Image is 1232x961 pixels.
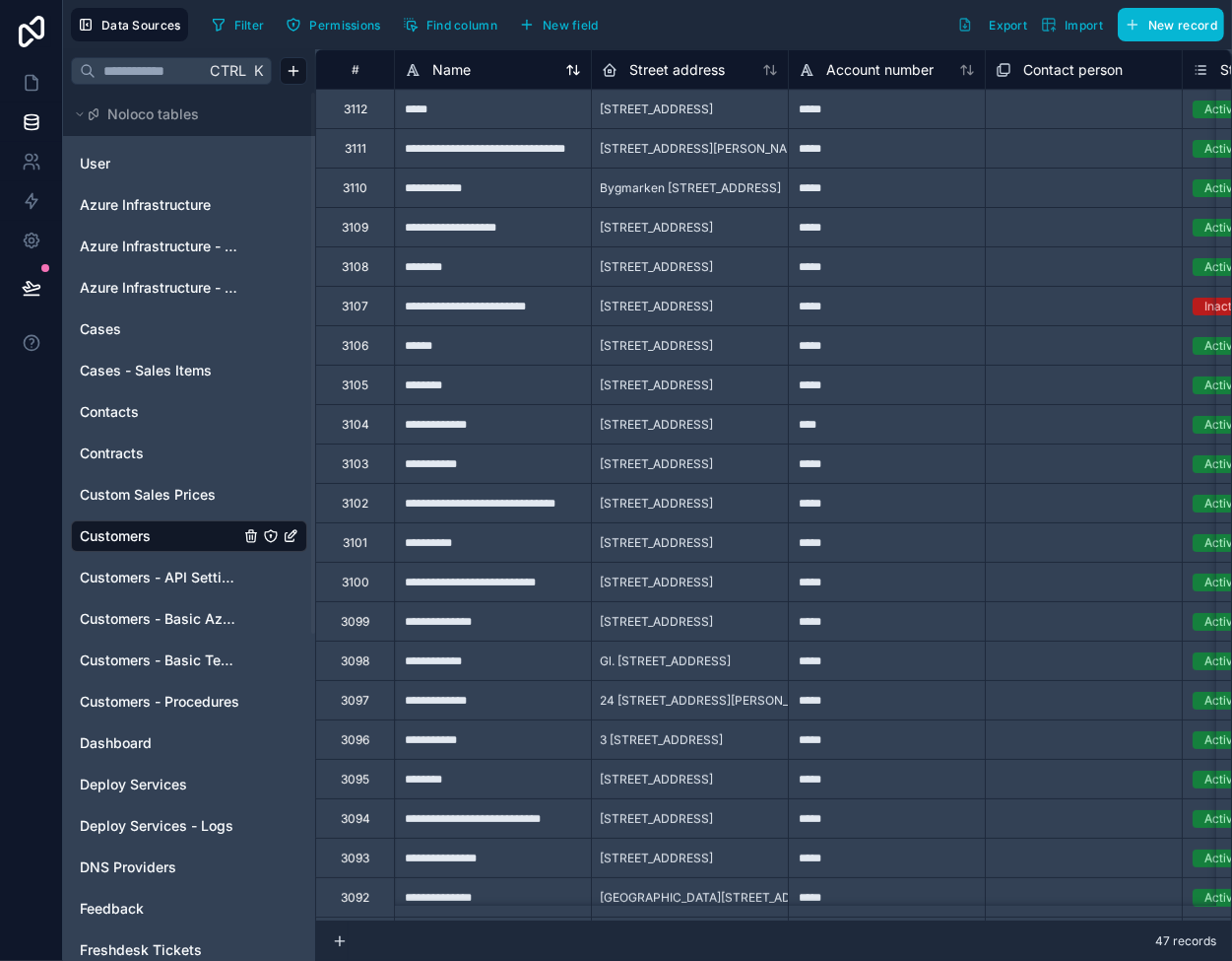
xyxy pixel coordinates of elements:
span: DNS Providers [80,858,176,877]
div: 3102 [342,496,368,512]
a: Customers - API Settings [80,568,239,587]
div: 3105 [342,378,368,393]
span: Azure Infrastructure - IP Management [80,278,239,298]
div: 3104 [342,417,369,433]
span: [GEOGRAPHIC_DATA][STREET_ADDRESS][GEOGRAPHIC_DATA] [600,890,955,906]
button: Permissions [279,10,387,39]
div: Azure Infrastructure - Domain or Workgroup [71,231,307,262]
span: Customers [80,526,151,546]
span: 47 records [1155,933,1216,949]
span: [STREET_ADDRESS] [600,259,713,275]
span: Freshdesk Tickets [80,940,202,960]
a: Dashboard [80,733,239,753]
a: Customers - Procedures [80,692,239,712]
a: Customers [80,526,239,546]
span: Gl. [STREET_ADDRESS] [600,653,731,669]
a: New record [1110,8,1224,41]
span: Data Sources [101,18,181,33]
button: Export [950,8,1034,41]
a: Deploy Services - Logs [80,816,239,836]
div: Deploy Services - Logs [71,810,307,842]
a: Customers - Basic Azure Info [80,609,239,629]
div: 3098 [341,653,369,669]
span: Permissions [309,18,380,33]
button: Filter [204,10,272,39]
span: [STREET_ADDRESS] [600,575,713,590]
div: 3111 [345,141,366,157]
span: [STREET_ADDRESS] [600,851,713,866]
div: Customers - Basic Azure Info [71,603,307,635]
a: DNS Providers [80,858,239,877]
a: Contacts [80,402,239,422]
div: 3108 [342,259,368,275]
button: Import [1034,8,1110,41]
a: Feedback [80,899,239,919]
div: Deploy Services [71,769,307,800]
span: [STREET_ADDRESS] [600,772,713,788]
a: User [80,154,239,173]
a: Cases - Sales Items [80,361,239,380]
span: [STREET_ADDRESS] [600,417,713,433]
span: [STREET_ADDRESS] [600,496,713,512]
a: Freshdesk Tickets [80,940,239,960]
span: Find column [426,18,497,33]
a: Customers - Basic Tech Info [80,651,239,670]
span: K [251,64,265,78]
div: DNS Providers [71,852,307,883]
button: New field [512,10,606,39]
span: Name [432,60,471,80]
span: [STREET_ADDRESS] [600,299,713,314]
span: [STREET_ADDRESS] [600,220,713,236]
div: Cases [71,313,307,345]
div: 3096 [341,732,369,748]
div: User [71,148,307,179]
a: Azure Infrastructure [80,195,239,215]
div: Customers [71,520,307,552]
div: Customers - Basic Tech Info [71,645,307,676]
a: Deploy Services [80,775,239,794]
span: [STREET_ADDRESS] [600,456,713,472]
span: Street address [629,60,725,80]
div: 3094 [341,811,370,827]
span: Cases - Sales Items [80,361,212,380]
a: Azure Infrastructure - Domain or Workgroup [80,237,239,256]
span: [STREET_ADDRESS][PERSON_NAME] [600,141,809,157]
button: Find column [396,10,504,39]
div: # [331,62,379,77]
a: Custom Sales Prices [80,485,239,505]
span: Filter [234,18,265,33]
span: New field [543,18,599,33]
div: Azure Infrastructure [71,189,307,221]
span: Bygmarken [STREET_ADDRESS] [600,180,781,196]
div: 3097 [341,693,369,709]
div: Azure Infrastructure - IP Management [71,272,307,304]
span: Noloco tables [107,104,199,124]
span: [STREET_ADDRESS] [600,378,713,393]
span: New record [1148,18,1217,33]
div: Custom Sales Prices [71,479,307,511]
div: 3112 [344,102,367,117]
div: 3107 [342,299,368,314]
span: [STREET_ADDRESS] [600,811,713,827]
span: Contracts [80,444,144,463]
span: Export [989,18,1027,33]
a: Permissions [279,10,395,39]
span: [STREET_ADDRESS] [600,338,713,354]
div: Feedback [71,893,307,925]
button: Noloco tables [71,101,295,128]
span: [STREET_ADDRESS] [600,614,713,630]
div: Customers - API Settings [71,562,307,593]
div: Dashboard [71,727,307,759]
div: 3093 [341,851,369,866]
span: Custom Sales Prices [80,485,216,505]
span: 24 [STREET_ADDRESS][PERSON_NAME] [600,693,826,709]
div: 3100 [342,575,369,590]
div: 3109 [342,220,368,236]
div: 3095 [341,772,369,788]
span: Contact person [1023,60,1123,80]
span: Deploy Services - Logs [80,816,233,836]
span: Import [1065,18,1103,33]
span: 3 [STREET_ADDRESS] [600,732,723,748]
